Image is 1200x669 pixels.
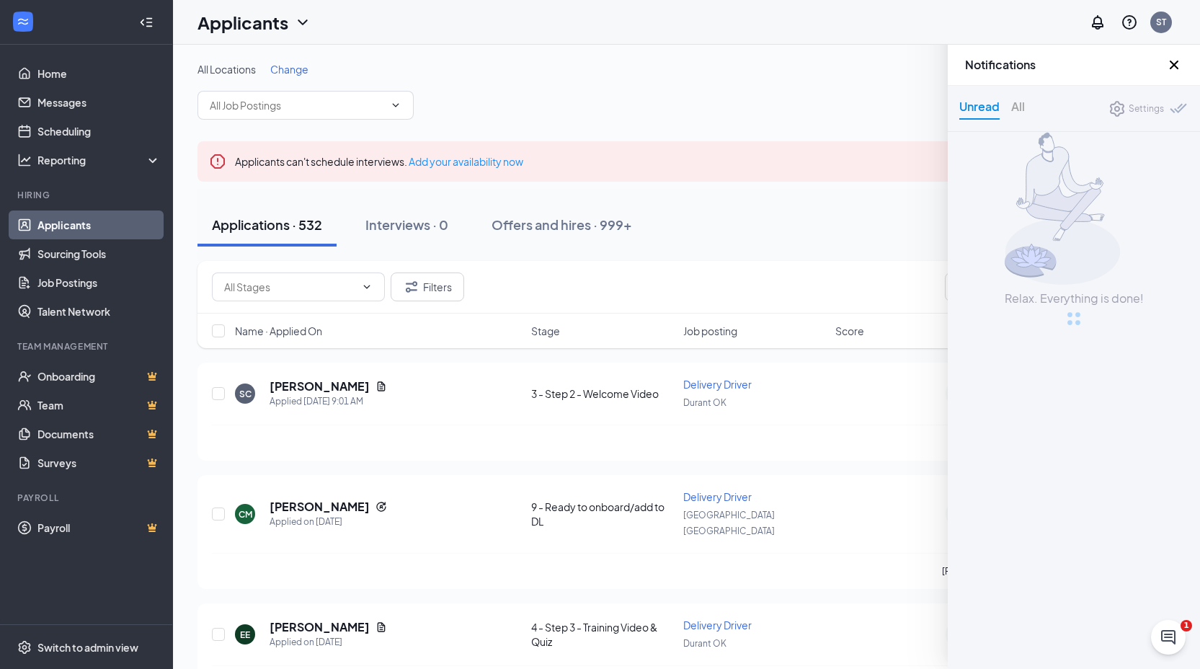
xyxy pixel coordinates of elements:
a: Scheduling [37,117,161,146]
span: Delivery Driver [683,378,752,391]
input: All Stages [224,279,355,295]
svg: Notifications [1089,14,1106,31]
h5: [PERSON_NAME] [270,499,370,515]
div: Payroll [17,492,158,504]
span: 1 [1181,620,1192,632]
iframe: Intercom live chat [1151,620,1186,655]
button: Filter Filters [391,273,464,301]
button: Close [1165,56,1183,74]
svg: QuestionInfo [1121,14,1138,31]
a: SettingsSettings [1108,100,1164,118]
div: Settings [1129,102,1164,116]
svg: Analysis [17,153,32,167]
div: Relax. Everything is done! [1005,291,1144,306]
span: [GEOGRAPHIC_DATA] [GEOGRAPHIC_DATA] [683,510,775,536]
a: Talent Network [37,297,161,326]
a: Home [37,59,161,88]
svg: Document [375,381,387,392]
a: Job Postings [37,268,161,297]
a: DocumentsCrown [37,420,161,448]
svg: Cross [1165,56,1183,74]
div: 3 - Step 2 - Welcome Video [531,386,675,401]
span: Durant OK [683,638,726,649]
a: Add your availability now [409,155,523,168]
div: Unread [959,97,1000,120]
span: Stage [531,324,560,338]
div: Applied on [DATE] [270,635,387,650]
h3: Notifications [965,57,1165,73]
div: ST [1156,16,1166,28]
span: Name · Applied On [235,324,322,338]
a: PayrollCrown [37,513,161,542]
div: Switch to admin view [37,640,138,655]
div: 9 - Ready to onboard/add to DL [531,500,675,528]
span: Delivery Driver [683,619,752,632]
div: Applied [DATE] 9:01 AM [270,394,387,409]
svg: Error [209,153,226,170]
div: All [1011,97,1025,120]
svg: Reapply [375,501,387,513]
div: Applications · 532 [212,216,322,234]
a: Messages [37,88,161,117]
input: All Job Postings [210,97,384,113]
a: SurveysCrown [37,448,161,477]
div: Offers and hires · 999+ [492,216,632,234]
a: Sourcing Tools [37,239,161,268]
h5: [PERSON_NAME] [270,378,370,394]
div: Hiring [17,189,158,201]
div: EE [240,629,250,641]
span: Job posting [683,324,737,338]
div: Interviews · 0 [365,216,448,234]
a: TeamCrown [37,391,161,420]
div: SC [239,388,252,400]
svg: WorkstreamLogo [16,14,30,29]
span: Score [835,324,864,338]
span: Durant OK [683,397,726,408]
svg: Collapse [139,15,154,30]
svg: ChevronDown [390,99,401,111]
span: Applicants can't schedule interviews. [235,155,523,168]
div: Applied on [DATE] [270,515,387,529]
h1: Applicants [197,10,288,35]
span: All Locations [197,63,256,76]
p: [PERSON_NAME] has applied more than . [947,437,1161,449]
div: 4 - Step 3 - Training Video & Quiz [531,620,675,649]
svg: Settings [17,640,32,655]
h5: [PERSON_NAME] [270,619,370,635]
a: Applicants [37,211,161,239]
p: [PERSON_NAME] has applied more than . [942,565,1161,577]
svg: ChevronDown [361,281,373,293]
img: Relax [1005,132,1121,285]
input: Search in applications [945,273,1161,301]
span: Change [270,63,308,76]
svg: Document [375,621,387,633]
svg: Filter [403,278,420,296]
div: CM [239,508,252,520]
div: Reporting [37,153,161,167]
span: Delivery Driver [683,490,752,503]
svg: Settings [1108,100,1126,118]
a: OnboardingCrown [37,362,161,391]
div: Team Management [17,340,158,353]
svg: ChevronDown [294,14,311,31]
